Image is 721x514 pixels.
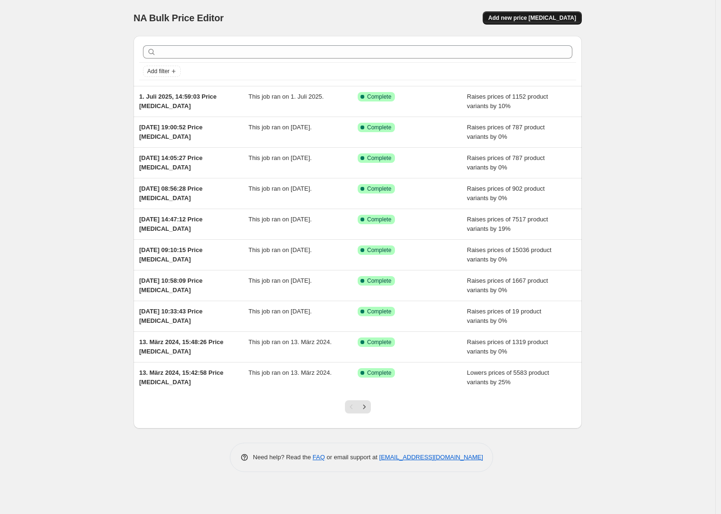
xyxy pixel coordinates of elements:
[467,154,545,171] span: Raises prices of 787 product variants by 0%
[345,400,371,413] nav: Pagination
[367,246,391,254] span: Complete
[143,66,181,77] button: Add filter
[139,185,202,202] span: [DATE] 08:56:28 Price [MEDICAL_DATA]
[467,308,542,324] span: Raises prices of 19 product variants by 0%
[367,93,391,101] span: Complete
[139,93,217,110] span: 1. Juli 2025, 14:59:03 Price [MEDICAL_DATA]
[139,246,202,263] span: [DATE] 09:10:15 Price [MEDICAL_DATA]
[367,308,391,315] span: Complete
[325,454,379,461] span: or email support at
[139,369,224,386] span: 13. März 2024, 15:42:58 Price [MEDICAL_DATA]
[313,454,325,461] a: FAQ
[467,277,548,294] span: Raises prices of 1667 product variants by 0%
[249,246,312,253] span: This job ran on [DATE].
[249,216,312,223] span: This job ran on [DATE].
[134,13,224,23] span: NA Bulk Price Editor
[367,185,391,193] span: Complete
[358,400,371,413] button: Next
[467,369,549,386] span: Lowers prices of 5583 product variants by 25%
[367,124,391,131] span: Complete
[249,369,332,376] span: This job ran on 13. März 2024.
[249,277,312,284] span: This job ran on [DATE].
[147,67,169,75] span: Add filter
[367,277,391,285] span: Complete
[249,124,312,131] span: This job ran on [DATE].
[139,338,224,355] span: 13. März 2024, 15:48:26 Price [MEDICAL_DATA]
[139,277,202,294] span: [DATE] 10:58:09 Price [MEDICAL_DATA]
[483,11,582,25] button: Add new price [MEDICAL_DATA]
[379,454,483,461] a: [EMAIL_ADDRESS][DOMAIN_NAME]
[467,338,548,355] span: Raises prices of 1319 product variants by 0%
[249,338,332,345] span: This job ran on 13. März 2024.
[467,185,545,202] span: Raises prices of 902 product variants by 0%
[367,369,391,377] span: Complete
[367,338,391,346] span: Complete
[139,154,202,171] span: [DATE] 14:05:27 Price [MEDICAL_DATA]
[467,93,548,110] span: Raises prices of 1152 product variants by 10%
[488,14,576,22] span: Add new price [MEDICAL_DATA]
[467,124,545,140] span: Raises prices of 787 product variants by 0%
[367,216,391,223] span: Complete
[249,93,324,100] span: This job ran on 1. Juli 2025.
[249,154,312,161] span: This job ran on [DATE].
[139,308,202,324] span: [DATE] 10:33:43 Price [MEDICAL_DATA]
[253,454,313,461] span: Need help? Read the
[467,216,548,232] span: Raises prices of 7517 product variants by 19%
[139,216,202,232] span: [DATE] 14:47:12 Price [MEDICAL_DATA]
[467,246,552,263] span: Raises prices of 15036 product variants by 0%
[249,185,312,192] span: This job ran on [DATE].
[367,154,391,162] span: Complete
[139,124,202,140] span: [DATE] 19:00:52 Price [MEDICAL_DATA]
[249,308,312,315] span: This job ran on [DATE].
